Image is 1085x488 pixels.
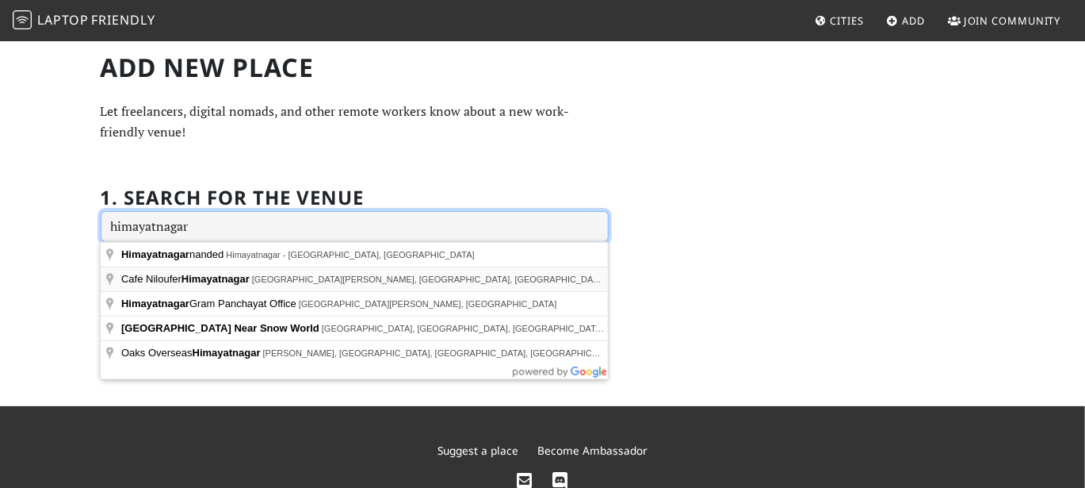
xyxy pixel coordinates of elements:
[121,298,189,309] span: Himayatnagar
[121,248,226,260] span: nanded
[537,443,648,458] a: Become Ambassador
[263,348,813,358] span: [PERSON_NAME], [GEOGRAPHIC_DATA], [GEOGRAPHIC_DATA], [GEOGRAPHIC_DATA], [GEOGRAPHIC_DATA], [GEOGR...
[903,13,926,28] span: Add
[101,52,609,83] h1: Add new Place
[437,443,518,458] a: Suggest a place
[181,273,250,285] span: Himayatnagar
[13,10,32,29] img: LaptopFriendly
[831,13,864,28] span: Cities
[193,347,261,359] span: Himayatnagar
[101,211,609,243] input: Enter a location
[322,324,795,333] span: [GEOGRAPHIC_DATA], [GEOGRAPHIC_DATA], [GEOGRAPHIC_DATA], [GEOGRAPHIC_DATA], [GEOGRAPHIC_DATA]
[226,250,474,259] span: Himayatnagar - [GEOGRAPHIC_DATA], [GEOGRAPHIC_DATA]
[881,6,932,35] a: Add
[91,11,155,29] span: Friendly
[942,6,1068,35] a: Join Community
[121,347,263,359] span: Oaks Overseas
[101,102,609,142] p: Let freelancers, digital nomads, and other remote workers know about a new work-friendly venue!
[13,7,155,35] a: LaptopFriendly LaptopFriendly
[37,11,89,29] span: Laptop
[964,13,1061,28] span: Join Community
[808,6,870,35] a: Cities
[121,273,252,285] span: Cafe Niloufer
[121,248,189,260] span: Himayatnagar
[101,186,365,209] h2: 1. Search for the venue
[299,299,557,309] span: [GEOGRAPHIC_DATA][PERSON_NAME], [GEOGRAPHIC_DATA]
[121,298,299,309] span: Gram Panchayat Office
[121,322,319,334] span: [GEOGRAPHIC_DATA] Near Snow World
[252,275,606,284] span: [GEOGRAPHIC_DATA][PERSON_NAME], [GEOGRAPHIC_DATA], [GEOGRAPHIC_DATA]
